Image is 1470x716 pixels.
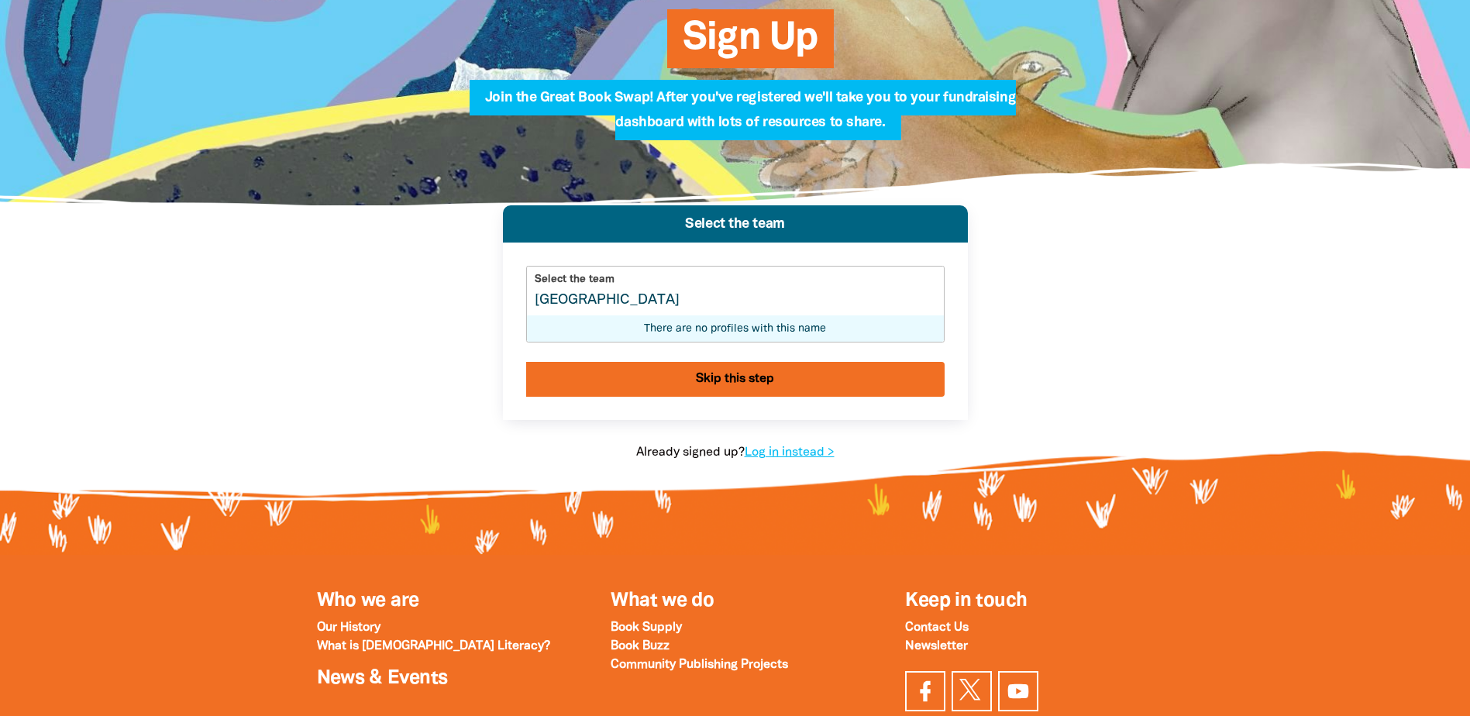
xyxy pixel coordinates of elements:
a: Find us on Twitter [952,671,992,711]
h4: Select the team [511,217,960,231]
a: Our History [317,622,380,633]
a: Contact Us [905,622,969,633]
span: Join the Great Book Swap! After you've registered we'll take you to your fundraising dashboard wi... [485,91,1016,140]
a: What is [DEMOGRAPHIC_DATA] Literacy? [317,641,550,652]
a: Visit our facebook page [905,671,945,711]
a: Book Buzz [611,641,670,652]
p: There are no profiles with this name [527,319,944,338]
a: Newsletter [905,641,968,652]
p: Already signed up? [503,443,968,462]
input: Start typing your team name [527,267,944,315]
a: Log in instead > [745,447,835,458]
button: Skip this step [526,362,945,397]
a: Book Supply [611,622,682,633]
span: Sign Up [683,21,818,68]
span: Keep in touch [905,592,1027,610]
a: Community Publishing Projects [611,659,788,670]
a: News & Events [317,670,448,687]
a: What we do [611,592,714,610]
a: Find us on YouTube [998,671,1038,711]
a: Who we are [317,592,419,610]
